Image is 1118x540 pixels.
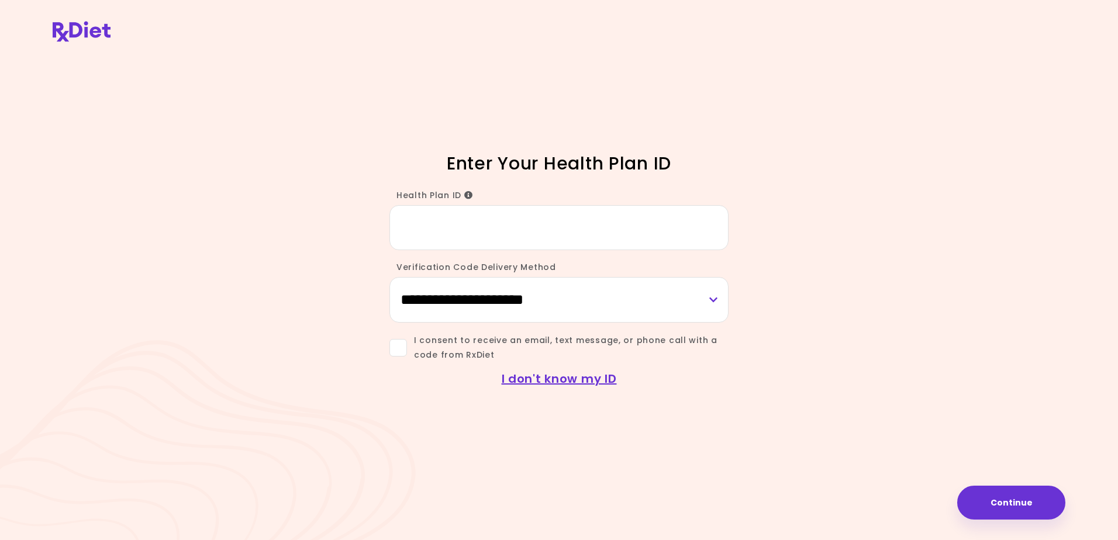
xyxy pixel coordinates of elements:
[53,21,111,41] img: RxDiet
[396,189,473,201] span: Health Plan ID
[389,261,556,273] label: Verification Code Delivery Method
[957,486,1065,520] button: Continue
[407,333,729,362] span: I consent to receive an email, text message, or phone call with a code from RxDiet
[354,152,764,175] h1: Enter Your Health Plan ID
[502,371,617,387] a: I don't know my ID
[464,191,473,199] i: Info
